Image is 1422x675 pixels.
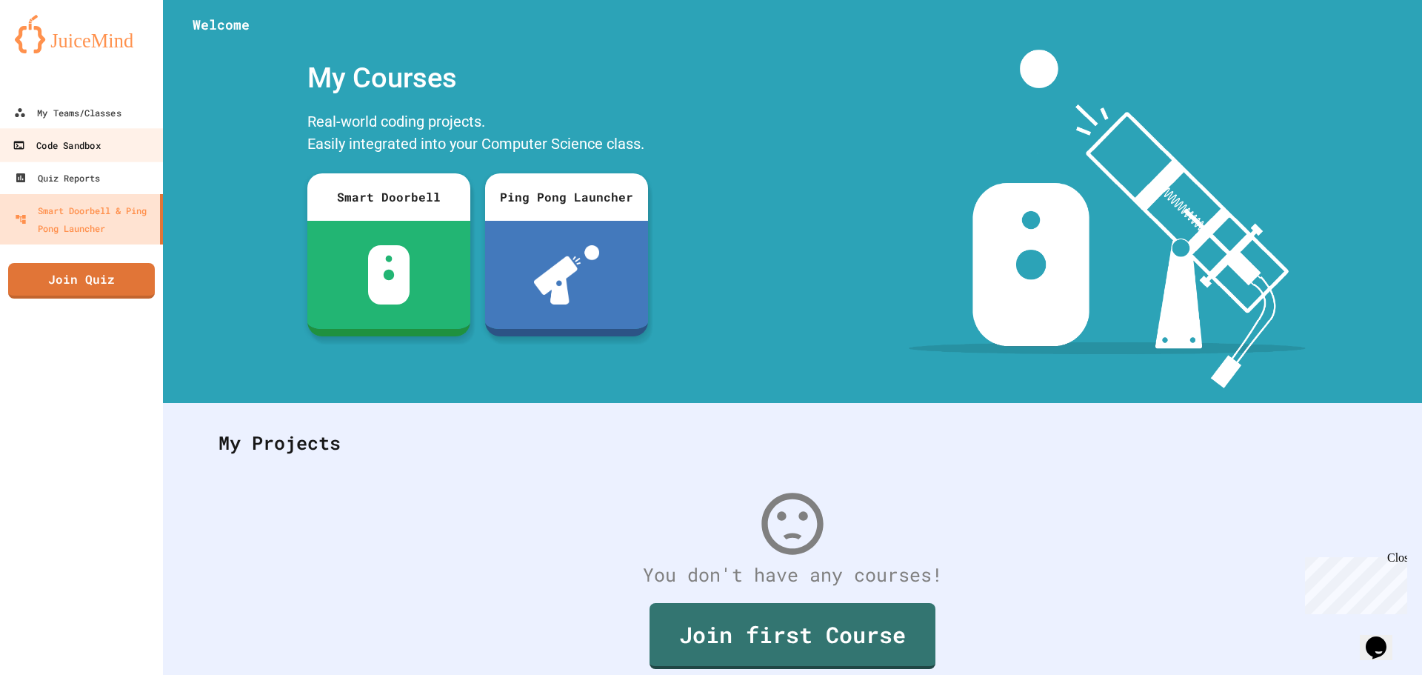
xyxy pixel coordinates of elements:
[1360,616,1407,660] iframe: chat widget
[8,263,155,299] a: Join Quiz
[300,50,655,107] div: My Courses
[15,202,154,237] div: Smart Doorbell & Ping Pong Launcher
[307,173,470,221] div: Smart Doorbell
[204,561,1381,589] div: You don't have any courses!
[534,245,600,305] img: ppl-with-ball.png
[13,136,100,155] div: Code Sandbox
[1299,551,1407,614] iframe: chat widget
[485,173,648,221] div: Ping Pong Launcher
[6,6,102,94] div: Chat with us now!Close
[204,414,1381,472] div: My Projects
[15,15,148,53] img: logo-orange.svg
[368,245,410,305] img: sdb-white.svg
[300,107,655,162] div: Real-world coding projects. Easily integrated into your Computer Science class.
[909,50,1306,388] img: banner-image-my-projects.png
[14,104,121,122] div: My Teams/Classes
[650,603,935,669] a: Join first Course
[15,169,100,187] div: Quiz Reports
